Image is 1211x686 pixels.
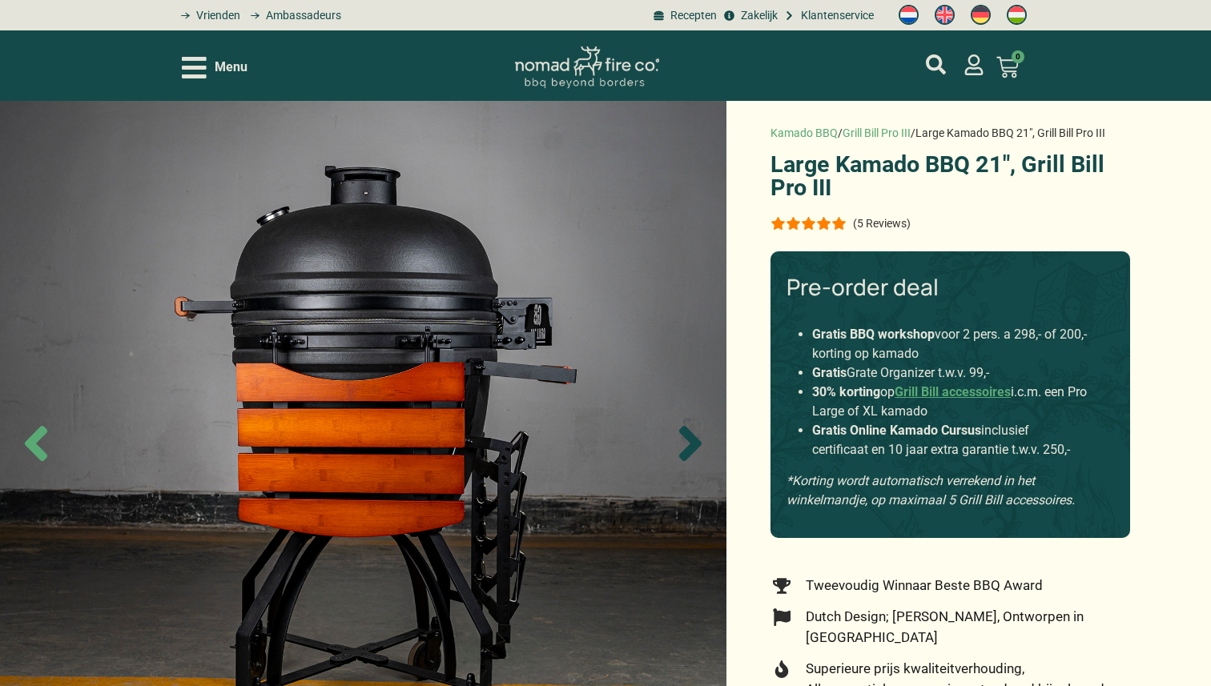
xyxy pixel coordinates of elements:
[666,7,717,24] span: Recepten
[182,54,247,82] div: Open/Close Menu
[935,5,955,25] img: Engels
[838,126,843,139] span: /
[262,7,341,24] span: Ambassadeurs
[853,217,911,230] p: (5 Reviews)
[782,7,874,24] a: grill bill klantenservice
[1007,5,1027,25] img: Hongaars
[802,576,1043,596] span: Tweevoudig Winnaar Beste BBQ Award
[797,7,874,24] span: Klantenservice
[911,126,915,139] span: /
[787,274,1114,301] h3: Pre-order deal
[812,365,847,380] strong: Gratis
[737,7,778,24] span: Zakelijk
[812,423,981,438] strong: Gratis Online Kamado Cursus
[895,384,1011,399] a: Grill Bill accessoires
[812,383,1088,421] li: op i.c.m. een Pro Large of XL kamado
[843,126,911,139] a: Grill Bill Pro III
[662,415,718,471] span: Next slide
[812,325,1088,363] li: voor 2 pers. a 298,- of 200,- korting op kamado
[515,46,659,89] img: Nomad Logo
[899,5,919,25] img: Nederlands
[770,126,838,139] a: Kamado BBQ
[977,46,1038,88] a: 0
[971,5,991,25] img: Duits
[8,415,64,471] span: Previous slide
[787,473,1075,507] em: *Korting wordt automatisch verrekend in het winkelmandje, op maximaal 5 Grill Bill accessoires.
[999,1,1035,30] a: Switch to Hongaars
[963,1,999,30] a: Switch to Duits
[192,7,240,24] span: Vrienden
[926,54,946,74] a: mijn account
[964,54,984,75] a: mijn account
[215,58,247,77] span: Menu
[927,1,963,30] a: Switch to Engels
[1012,50,1024,63] span: 0
[244,7,340,24] a: grill bill ambassadors
[651,7,717,24] a: BBQ recepten
[175,7,240,24] a: grill bill vrienden
[721,7,777,24] a: grill bill zakeljk
[812,384,880,399] strong: 30% korting
[802,607,1130,648] span: Dutch Design; [PERSON_NAME], Ontworpen in [GEOGRAPHIC_DATA]
[770,153,1130,199] h1: Large Kamado BBQ 21″, Grill Bill Pro III
[812,327,935,342] strong: Gratis BBQ workshop
[812,363,1088,383] li: Grate Organizer t.w.v. 99,-
[770,125,1105,142] nav: breadcrumbs
[812,421,1088,459] li: inclusief certificaat en 10 jaar extra garantie t.w.v. 250,-
[915,126,1105,139] span: Large Kamado BBQ 21″, Grill Bill Pro III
